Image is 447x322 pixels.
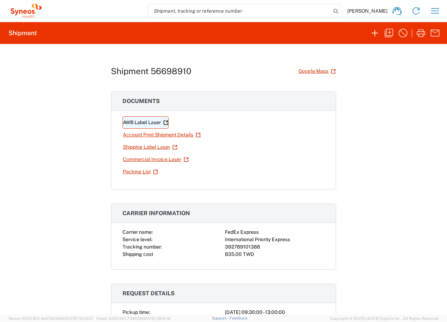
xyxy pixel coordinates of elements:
input: Shipment, tracking or reference number [149,4,331,18]
span: Tracking number: [122,244,162,250]
a: Shipping Label Laser [122,141,178,153]
span: [DATE] 10:23:21 [65,316,93,321]
span: Pickup time: [122,309,150,315]
span: Documents [122,98,160,104]
span: Carrier name: [122,229,153,235]
span: Request details [122,290,175,297]
span: Client: 2025.18.0-7346316 [96,316,171,321]
h2: Shipment [8,29,37,37]
div: FedEx Express [225,228,325,236]
div: International Priority Express [225,236,325,243]
a: Feedback [229,316,247,320]
h1: Shipment 56698910 [111,66,191,76]
span: Carrier information [122,210,190,217]
span: [DATE] 08:10:16 [143,316,171,321]
span: Shipping cost [122,251,153,257]
a: Google Maps [298,65,336,77]
a: AWB Label Laser [122,116,169,129]
a: Support [212,316,229,320]
a: Commercial Invoice Laser [122,153,189,166]
span: Copyright © [DATE]-[DATE] Agistix Inc., All Rights Reserved [330,315,439,322]
a: Account Print Shipment Details [122,129,201,141]
div: [DATE] 09:30:00 - 13:00:00 [225,309,325,316]
div: 392789101388 [225,243,325,251]
a: Packing List [122,166,158,178]
div: 835.00 TWD [225,251,325,258]
span: Server: 2025.18.0-4e47823f9d1 [8,316,93,321]
span: Service level: [122,237,152,242]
